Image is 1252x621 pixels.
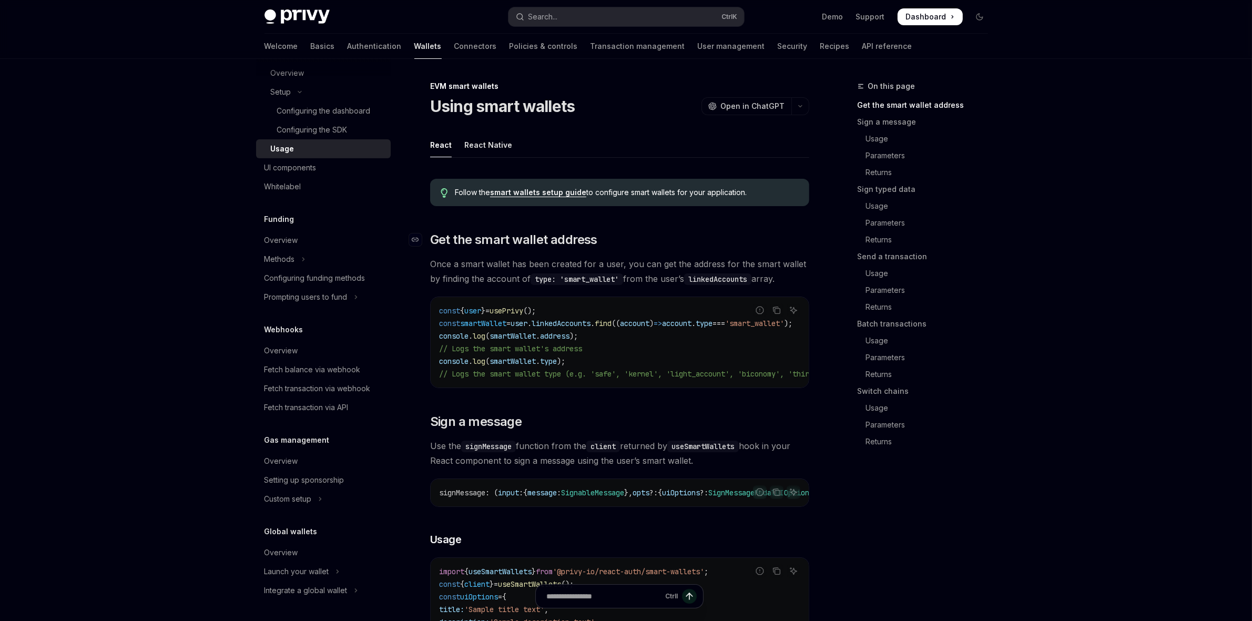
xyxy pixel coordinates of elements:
[856,12,885,22] a: Support
[546,585,661,608] input: Ask a question...
[264,344,298,357] div: Overview
[725,319,784,328] span: 'smart_wallet'
[490,579,494,589] span: }
[256,581,391,600] button: Toggle Integrate a global wallet section
[256,288,391,307] button: Toggle Prompting users to fund section
[256,250,391,269] button: Toggle Methods section
[858,215,996,231] a: Parameters
[684,273,751,285] code: linkedAccounts
[454,34,497,59] a: Connectors
[770,303,783,317] button: Copy the contents from the code block
[858,299,996,315] a: Returns
[256,398,391,417] a: Fetch transaction via API
[898,8,963,25] a: Dashboard
[271,86,291,98] div: Setup
[264,455,298,467] div: Overview
[277,105,371,117] div: Configuring the dashboard
[858,147,996,164] a: Parameters
[620,319,649,328] span: account
[553,567,704,576] span: '@privy-io/react-auth/smart-wallets'
[264,363,361,376] div: Fetch balance via webhook
[787,303,800,317] button: Ask AI
[439,331,469,341] span: console
[430,532,462,547] span: Usage
[658,488,662,497] span: {
[409,231,430,248] a: Navigate to header
[441,188,448,198] svg: Tip
[770,564,783,578] button: Copy the contents from the code block
[264,253,295,266] div: Methods
[704,567,708,576] span: ;
[469,331,473,341] span: .
[264,272,365,284] div: Configuring funding methods
[682,589,697,604] button: Send message
[868,80,915,93] span: On this page
[439,306,460,315] span: const
[348,34,402,59] a: Authentication
[264,34,298,59] a: Welcome
[784,319,792,328] span: );
[536,331,540,341] span: .
[510,34,578,59] a: Policies & controls
[256,341,391,360] a: Overview
[311,34,335,59] a: Basics
[858,114,996,130] a: Sign a message
[460,306,464,315] span: {
[264,493,312,505] div: Custom setup
[624,488,633,497] span: },
[557,488,561,497] span: :
[256,101,391,120] a: Configuring the dashboard
[430,257,809,286] span: Once a smart wallet has been created for a user, you can get the address for the smart wallet by ...
[461,441,516,452] code: signMessage
[586,441,620,452] code: client
[612,319,620,328] span: ((
[464,567,469,576] span: {
[532,319,591,328] span: linkedAccounts
[540,357,557,366] span: type
[430,81,809,91] div: EVM smart wallets
[256,490,391,508] button: Toggle Custom setup section
[264,584,348,597] div: Integrate a global wallet
[473,357,485,366] span: log
[858,366,996,383] a: Returns
[527,488,557,497] span: message
[256,231,391,250] a: Overview
[649,488,658,497] span: ?:
[490,331,536,341] span: smartWallet
[481,306,485,315] span: }
[264,161,317,174] div: UI components
[700,488,708,497] span: ?:
[485,331,490,341] span: (
[485,357,490,366] span: (
[787,564,800,578] button: Ask AI
[822,12,843,22] a: Demo
[722,13,738,21] span: Ctrl K
[820,34,850,59] a: Recipes
[256,83,391,101] button: Toggle Setup section
[498,488,519,497] span: input
[485,306,490,315] span: =
[662,488,700,497] span: uiOptions
[256,562,391,581] button: Toggle Launch your wallet section
[430,97,575,116] h1: Using smart wallets
[439,488,485,497] span: signMessage
[591,34,685,59] a: Transaction management
[595,319,612,328] span: find
[264,401,349,414] div: Fetch transaction via API
[464,306,481,315] span: user
[256,177,391,196] a: Whitelabel
[494,579,498,589] span: =
[532,567,536,576] span: }
[523,488,527,497] span: {
[858,164,996,181] a: Returns
[439,579,460,589] span: const
[858,400,996,416] a: Usage
[256,543,391,562] a: Overview
[469,567,532,576] span: useSmartWallets
[439,344,582,353] span: // Logs the smart wallet's address
[708,488,813,497] span: SignMessageModalUIOptions
[667,441,739,452] code: useSmartWallets
[557,357,565,366] span: );
[858,315,996,332] a: Batch transactions
[439,357,469,366] span: console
